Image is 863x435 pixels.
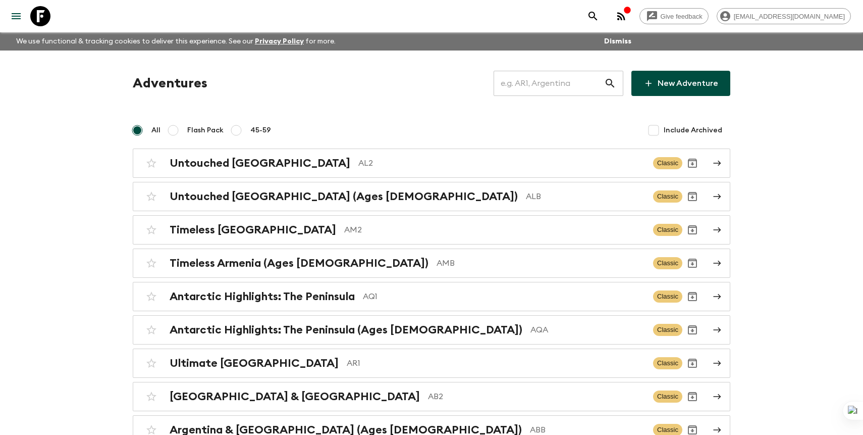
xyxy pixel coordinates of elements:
[170,357,339,370] h2: Ultimate [GEOGRAPHIC_DATA]
[682,186,703,207] button: Archive
[437,257,645,269] p: AMB
[728,13,850,20] span: [EMAIL_ADDRESS][DOMAIN_NAME]
[682,386,703,407] button: Archive
[6,6,26,26] button: menu
[717,8,851,24] div: [EMAIL_ADDRESS][DOMAIN_NAME]
[682,220,703,240] button: Archive
[653,190,682,203] span: Classic
[602,34,634,49] button: Dismiss
[133,249,730,278] a: Timeless Armenia (Ages [DEMOGRAPHIC_DATA])AMBClassicArchive
[170,257,428,270] h2: Timeless Armenia (Ages [DEMOGRAPHIC_DATA])
[653,157,682,169] span: Classic
[639,8,709,24] a: Give feedback
[347,357,645,369] p: AR1
[653,224,682,236] span: Classic
[526,190,645,203] p: ALB
[682,286,703,307] button: Archive
[344,224,645,236] p: AM2
[170,223,336,236] h2: Timeless [GEOGRAPHIC_DATA]
[250,125,271,135] span: 45-59
[494,69,604,98] input: e.g. AR1, Argentina
[653,324,682,336] span: Classic
[133,149,730,178] a: Untouched [GEOGRAPHIC_DATA]AL2ClassicArchive
[664,125,722,135] span: Include Archived
[583,6,603,26] button: search adventures
[653,357,682,369] span: Classic
[655,13,708,20] span: Give feedback
[255,38,304,45] a: Privacy Policy
[631,71,730,96] a: New Adventure
[133,73,207,93] h1: Adventures
[653,391,682,403] span: Classic
[682,153,703,173] button: Archive
[530,324,645,336] p: AQA
[133,215,730,245] a: Timeless [GEOGRAPHIC_DATA]AM2ClassicArchive
[682,353,703,373] button: Archive
[358,157,645,169] p: AL2
[170,157,350,170] h2: Untouched [GEOGRAPHIC_DATA]
[170,390,420,403] h2: [GEOGRAPHIC_DATA] & [GEOGRAPHIC_DATA]
[151,125,160,135] span: All
[682,253,703,273] button: Archive
[653,257,682,269] span: Classic
[133,282,730,311] a: Antarctic Highlights: The PeninsulaAQ1ClassicArchive
[428,391,645,403] p: AB2
[133,182,730,211] a: Untouched [GEOGRAPHIC_DATA] (Ages [DEMOGRAPHIC_DATA])ALBClassicArchive
[170,290,355,303] h2: Antarctic Highlights: The Peninsula
[12,32,340,51] p: We use functional & tracking cookies to deliver this experience. See our for more.
[187,125,224,135] span: Flash Pack
[133,315,730,345] a: Antarctic Highlights: The Peninsula (Ages [DEMOGRAPHIC_DATA])AQAClassicArchive
[682,320,703,340] button: Archive
[170,323,522,336] h2: Antarctic Highlights: The Peninsula (Ages [DEMOGRAPHIC_DATA])
[133,349,730,378] a: Ultimate [GEOGRAPHIC_DATA]AR1ClassicArchive
[653,291,682,303] span: Classic
[170,190,518,203] h2: Untouched [GEOGRAPHIC_DATA] (Ages [DEMOGRAPHIC_DATA])
[363,291,645,303] p: AQ1
[133,382,730,411] a: [GEOGRAPHIC_DATA] & [GEOGRAPHIC_DATA]AB2ClassicArchive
